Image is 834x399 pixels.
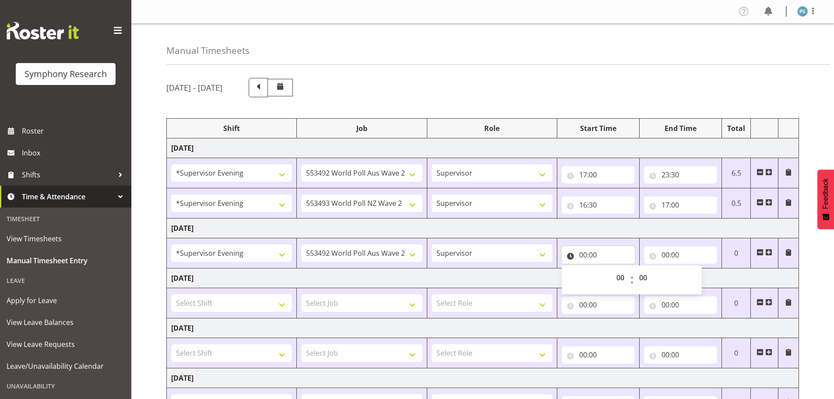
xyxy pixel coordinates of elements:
span: Apply for Leave [7,294,125,307]
h4: Manual Timesheets [166,46,250,56]
h5: [DATE] - [DATE] [166,83,222,92]
div: End Time [644,123,717,134]
input: Click to select... [562,166,635,184]
span: View Leave Balances [7,316,125,329]
span: Inbox [22,146,127,159]
span: Leave/Unavailability Calendar [7,360,125,373]
span: Shifts [22,168,114,181]
input: Click to select... [644,246,717,264]
img: paul-s-stoneham1982.jpg [797,6,808,17]
span: : [630,269,633,291]
div: Shift [171,123,292,134]
span: Feedback [822,178,830,209]
span: Manual Timesheet Entry [7,254,125,267]
input: Click to select... [644,166,717,184]
a: Leave/Unavailability Calendar [2,355,129,377]
img: Rosterit website logo [7,22,79,39]
span: Roster [22,124,127,138]
button: Feedback - Show survey [817,169,834,229]
a: Apply for Leave [2,290,129,311]
div: Job [301,123,422,134]
td: [DATE] [167,368,799,388]
div: Start Time [562,123,635,134]
td: 0.5 [721,188,751,219]
div: Leave [2,272,129,290]
td: [DATE] [167,219,799,238]
td: [DATE] [167,268,799,288]
span: View Timesheets [7,232,125,245]
a: View Leave Balances [2,311,129,333]
span: View Leave Requests [7,338,125,351]
td: 0 [721,238,751,268]
input: Click to select... [644,196,717,214]
td: [DATE] [167,318,799,338]
div: Timesheet [2,210,129,228]
td: [DATE] [167,138,799,158]
a: Manual Timesheet Entry [2,250,129,272]
a: View Timesheets [2,228,129,250]
input: Click to select... [562,246,635,264]
div: Role [432,123,552,134]
input: Click to select... [562,196,635,214]
input: Click to select... [562,346,635,364]
td: 0 [721,338,751,368]
input: Click to select... [644,346,717,364]
input: Click to select... [644,296,717,314]
span: Time & Attendance [22,190,114,203]
input: Click to select... [562,296,635,314]
td: 6.5 [721,158,751,188]
div: Total [726,123,746,134]
td: 0 [721,288,751,318]
a: View Leave Requests [2,333,129,355]
div: Unavailability [2,377,129,395]
div: Symphony Research [25,67,107,81]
